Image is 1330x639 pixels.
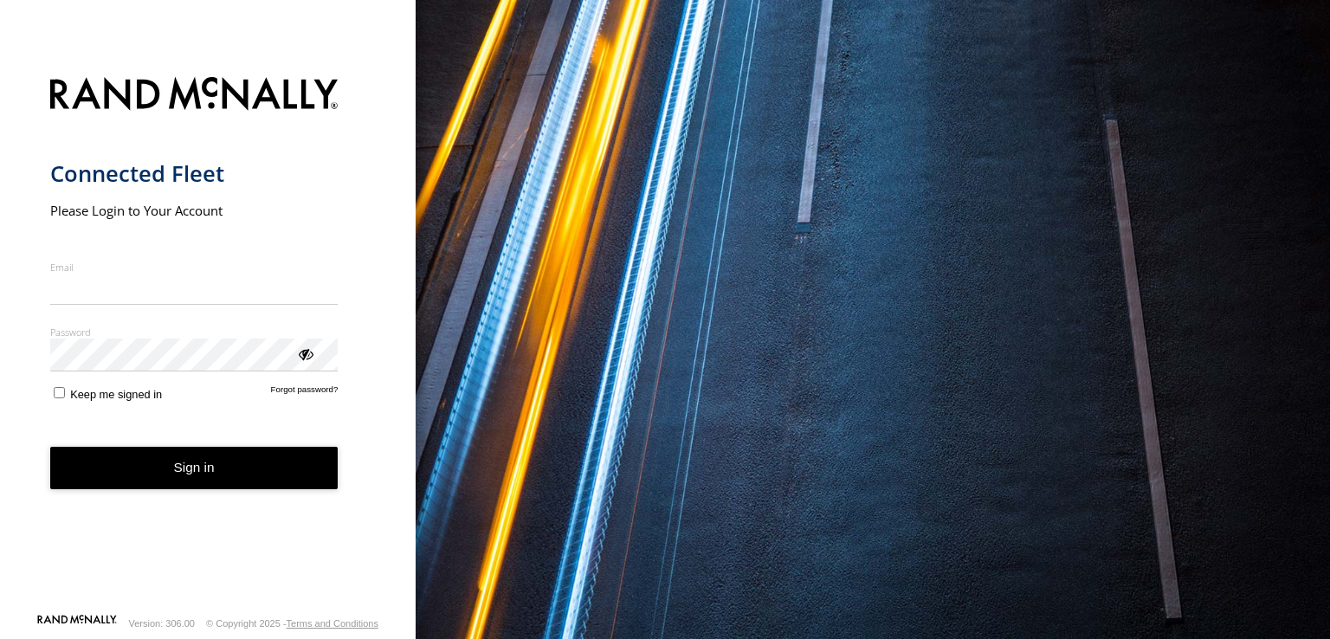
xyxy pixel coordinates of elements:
[271,384,339,401] a: Forgot password?
[287,618,378,629] a: Terms and Conditions
[37,615,117,632] a: Visit our Website
[50,74,339,118] img: Rand McNally
[206,618,378,629] div: © Copyright 2025 -
[296,345,313,362] div: ViewPassword
[50,67,366,613] form: main
[129,618,195,629] div: Version: 306.00
[50,261,339,274] label: Email
[50,447,339,489] button: Sign in
[50,326,339,339] label: Password
[50,159,339,188] h1: Connected Fleet
[54,387,65,398] input: Keep me signed in
[50,202,339,219] h2: Please Login to Your Account
[70,388,162,401] span: Keep me signed in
